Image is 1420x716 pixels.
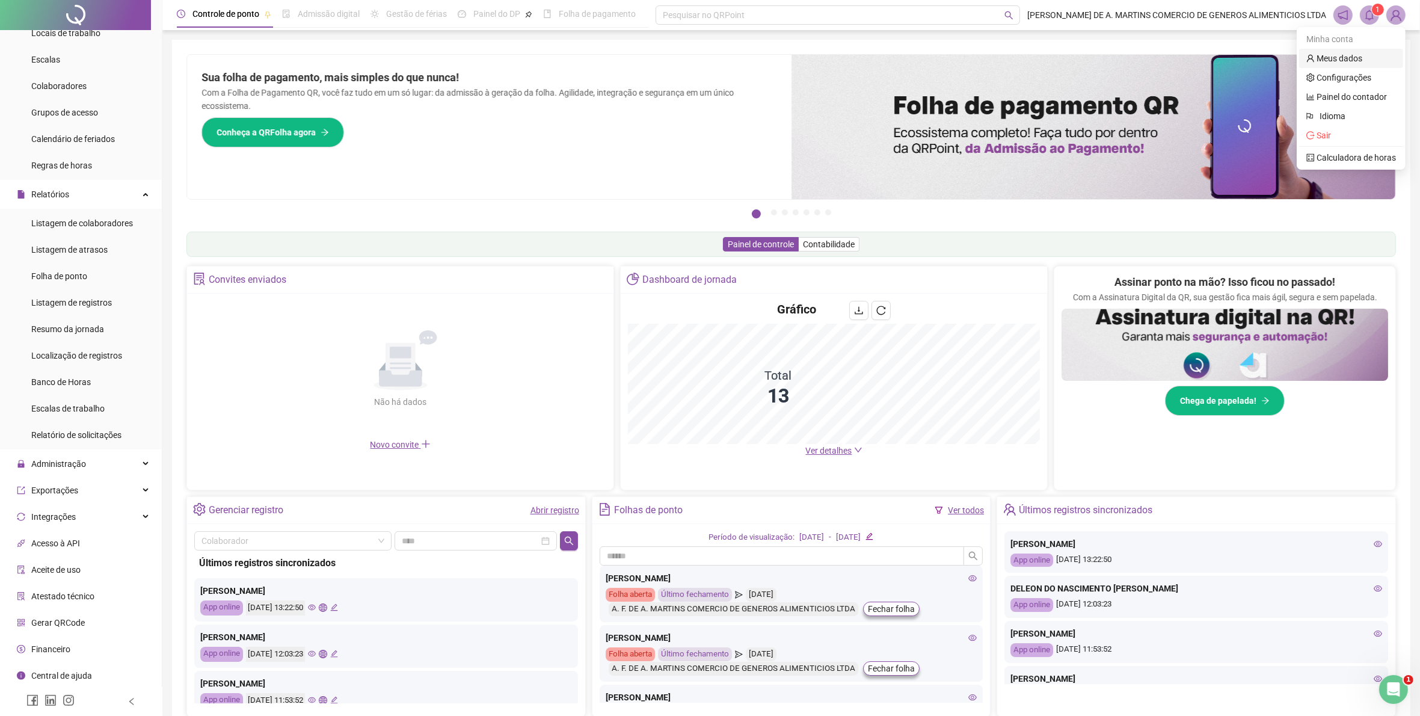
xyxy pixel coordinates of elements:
div: App online [200,693,243,708]
span: clock-circle [177,10,185,18]
span: down [854,446,862,454]
span: book [543,10,552,18]
span: Resumo da jornada [31,324,104,334]
div: App online [1010,643,1053,657]
span: eye [308,603,316,611]
span: Relatório de solicitações [31,430,121,440]
div: Convites enviados [209,270,286,290]
div: [DATE] [746,647,776,661]
span: file-text [598,503,611,516]
span: solution [193,273,206,285]
span: left [128,697,136,706]
span: Painel de controle [728,239,794,249]
span: instagram [63,694,75,706]
span: Controle de ponto [192,9,259,19]
div: Último fechamento [658,588,732,602]
a: bar-chart Painel do contador [1306,92,1387,102]
button: Conheça a QRFolha agora [201,117,344,147]
div: [PERSON_NAME] [606,631,977,644]
span: Escalas de trabalho [31,404,105,413]
span: Folha de ponto [31,271,87,281]
span: arrow-right [321,128,329,137]
span: team [1003,503,1016,516]
span: Calendário de feriados [31,134,115,144]
span: search [564,536,574,546]
span: Aceite de uso [31,565,81,575]
div: Dashboard de jornada [642,270,737,290]
span: Relatórios [31,190,69,199]
div: Período de visualização: [708,531,795,544]
img: banner%2F8d14a306-6205-4263-8e5b-06e9a85ad873.png [791,55,1396,199]
span: qrcode [17,619,25,627]
div: [PERSON_NAME] [1010,627,1382,640]
div: [DATE] [799,531,824,544]
span: Financeiro [31,644,70,654]
span: 1 [1404,675,1413,685]
span: api [17,539,25,548]
button: Fechar folha [863,602,920,616]
span: lock [17,460,25,468]
div: Folhas de ponto [614,500,683,520]
span: Localização de registros [31,351,122,360]
div: [DATE] 13:22:50 [1010,554,1382,567]
span: filter [935,506,943,514]
button: 3 [782,209,788,215]
div: DELEON DO NASCIMENTO [PERSON_NAME] [1010,582,1382,595]
h4: Gráfico [777,301,816,318]
span: eye [968,693,977,702]
span: logout [1306,131,1315,140]
span: download [854,306,864,315]
div: Folha aberta [606,588,655,602]
span: Gerar QRCode [31,618,85,628]
h2: Sua folha de pagamento, mais simples do que nunca! [201,69,777,86]
span: pushpin [264,11,271,18]
span: flag [1306,110,1315,123]
div: Não há dados [345,395,456,409]
div: A. F. DE A. MARTINS COMERCIO DE GENEROS ALIMENTICIOS LTDA [609,662,858,676]
a: user Meus dados [1306,54,1362,63]
span: setting [193,503,206,516]
p: Com a Folha de Pagamento QR, você faz tudo em um só lugar: da admissão à geração da folha. Agilid... [201,86,777,113]
span: Locais de trabalho [31,28,100,38]
span: Banco de Horas [31,377,91,387]
div: [DATE] 11:53:52 [1010,643,1382,657]
span: reload [876,306,886,315]
div: - [829,531,831,544]
span: eye [1374,540,1382,548]
button: 2 [771,209,777,215]
div: Minha conta [1299,29,1403,49]
span: Painel do DP [473,9,520,19]
div: [DATE] 11:53:52 [246,693,305,708]
span: Contabilidade [803,239,855,249]
img: banner%2F02c71560-61a6-44d4-94b9-c8ab97240462.png [1062,309,1388,381]
span: Listagem de colaboradores [31,218,133,228]
span: arrow-right [1261,397,1270,405]
span: edit [330,603,338,611]
div: [PERSON_NAME] [606,691,977,704]
span: Listagem de atrasos [31,245,108,255]
a: Ver detalhes down [806,446,862,455]
span: facebook [26,694,38,706]
span: file-done [282,10,290,18]
div: Gerenciar registro [209,500,283,520]
div: App online [1010,554,1053,567]
span: file [17,190,25,199]
button: 1 [752,209,761,218]
div: [PERSON_NAME] [1010,537,1382,551]
span: [PERSON_NAME] DE A. MARTINS COMERCIO DE GENEROS ALIMENTICIOS LTDA [1027,8,1326,22]
a: setting Configurações [1306,73,1371,82]
span: send [735,588,743,602]
span: global [319,696,327,704]
span: eye [308,650,316,658]
span: Escalas [31,55,60,64]
span: bell [1364,10,1375,20]
span: Administração [31,459,86,469]
iframe: Intercom live chat [1379,675,1408,704]
span: linkedin [45,694,57,706]
span: notification [1338,10,1348,20]
span: eye [1374,629,1382,638]
a: calculator Calculadora de horas [1306,153,1396,162]
div: Últimos registros sincronizados [199,555,573,570]
span: global [319,603,327,611]
span: Regras de horas [31,161,92,170]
